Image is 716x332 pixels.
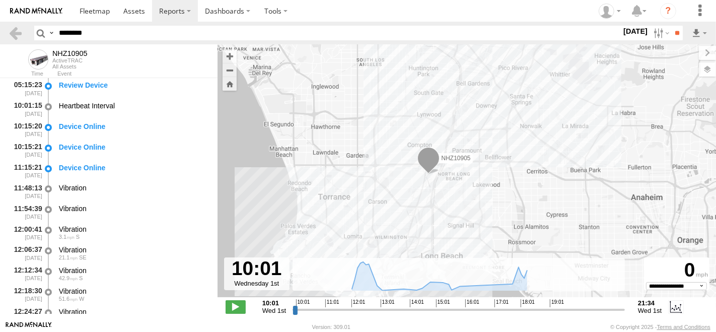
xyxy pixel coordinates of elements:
[494,299,509,307] span: 17:01
[8,244,43,262] div: 12:06:37 [DATE]
[79,296,84,302] span: Heading: 270
[8,100,43,118] div: 10:01:15 [DATE]
[52,57,88,63] div: ActiveTRAC
[621,26,650,37] label: [DATE]
[325,299,339,307] span: 11:01
[59,101,208,110] div: Heartbeat Interval
[8,264,43,283] div: 12:12:34 [DATE]
[59,296,78,302] span: 51.6
[59,225,208,234] div: Vibration
[8,285,43,304] div: 12:18:30 [DATE]
[226,300,246,313] label: Play/Stop
[8,162,43,180] div: 11:15:21 [DATE]
[223,49,237,63] button: Zoom in
[610,324,710,330] div: © Copyright 2025 -
[296,299,310,307] span: 10:01
[79,254,87,260] span: Heading: 131
[47,26,55,40] label: Search Query
[59,122,208,131] div: Device Online
[381,299,395,307] span: 13:01
[657,324,710,330] a: Terms and Conditions
[262,299,286,307] strong: 10:01
[8,141,43,160] div: 10:15:21 [DATE]
[521,299,535,307] span: 18:01
[638,299,662,307] strong: 21:34
[8,79,43,98] div: 05:15:23 [DATE]
[262,307,286,314] span: Wed 1st Oct 2025
[59,183,208,192] div: Vibration
[550,299,564,307] span: 19:01
[436,299,450,307] span: 15:01
[8,26,23,40] a: Back to previous Page
[442,155,471,162] span: NHZ10905
[646,259,708,282] div: 0
[59,204,208,213] div: Vibration
[59,245,208,254] div: Vibration
[76,234,80,240] span: Heading: 200
[59,81,208,90] div: Review Device
[59,307,208,316] div: Vibration
[59,287,208,296] div: Vibration
[223,77,237,91] button: Zoom Home
[59,266,208,275] div: Vibration
[595,4,624,19] div: Zulema McIntosch
[59,254,78,260] span: 21.1
[8,182,43,201] div: 11:48:13 [DATE]
[59,143,208,152] div: Device Online
[410,299,424,307] span: 14:01
[8,203,43,221] div: 11:54:39 [DATE]
[638,307,662,314] span: Wed 1st Oct 2025
[351,299,366,307] span: 12:01
[660,3,676,19] i: ?
[465,299,479,307] span: 16:01
[8,120,43,139] div: 10:15:20 [DATE]
[6,322,52,332] a: Visit our Website
[52,49,88,57] div: NHZ10905 - View Asset History
[650,26,671,40] label: Search Filter Options
[79,275,83,281] span: Heading: 177
[52,63,88,70] div: All Assets
[8,306,43,324] div: 12:24:27 [DATE]
[57,72,218,77] div: Event
[312,324,350,330] div: Version: 309.01
[59,275,78,281] span: 42.9
[59,163,208,172] div: Device Online
[691,26,708,40] label: Export results as...
[10,8,62,15] img: rand-logo.svg
[59,234,75,240] span: 3.1
[8,72,43,77] div: Time
[8,223,43,242] div: 12:00:41 [DATE]
[223,63,237,77] button: Zoom out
